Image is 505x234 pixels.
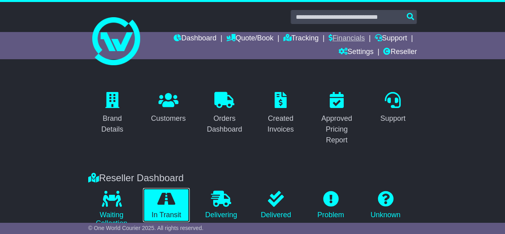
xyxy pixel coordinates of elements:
div: Reseller Dashboard [84,172,421,184]
a: Customers [146,89,191,127]
a: Settings [338,46,373,59]
div: Brand Details [93,113,131,135]
a: Delivering [198,188,244,222]
div: Customers [151,113,186,124]
div: Support [380,113,405,124]
a: Tracking [283,32,319,46]
a: Quote/Book [226,32,273,46]
a: Delivered [252,188,299,222]
a: Waiting Collection [88,188,135,231]
a: Orders Dashboard [200,89,249,138]
a: Dashboard [174,32,216,46]
a: Financials [329,32,365,46]
a: Brand Details [88,89,137,138]
a: In Transit [143,188,190,222]
a: Support [375,89,410,127]
a: Reseller [383,46,417,59]
span: © One World Courier 2025. All rights reserved. [88,225,204,231]
a: Problem [307,188,354,222]
a: Approved Pricing Report [313,89,361,148]
div: Approved Pricing Report [318,113,356,146]
a: Created Invoices [257,89,305,138]
a: Support [374,32,407,46]
a: Unknown [362,188,409,222]
div: Created Invoices [262,113,300,135]
div: Orders Dashboard [206,113,244,135]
